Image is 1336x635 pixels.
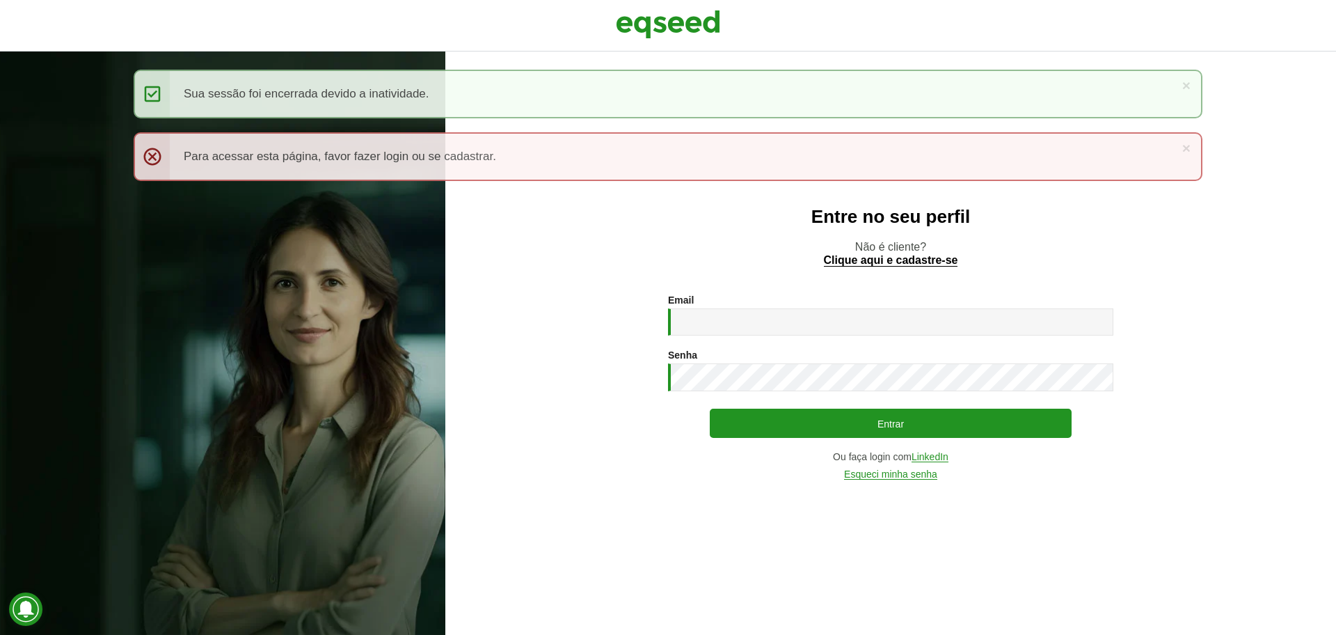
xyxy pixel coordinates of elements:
div: Para acessar esta página, favor fazer login ou se cadastrar. [134,132,1202,181]
a: Clique aqui e cadastre-se [824,255,958,267]
a: × [1182,141,1191,155]
div: Ou faça login com [668,452,1113,462]
a: LinkedIn [912,452,948,462]
label: Senha [668,350,697,360]
div: Sua sessão foi encerrada devido a inatividade. [134,70,1202,118]
label: Email [668,295,694,305]
a: × [1182,78,1191,93]
h2: Entre no seu perfil [473,207,1308,227]
button: Entrar [710,409,1072,438]
p: Não é cliente? [473,240,1308,267]
img: EqSeed Logo [616,7,720,42]
a: Esqueci minha senha [844,469,937,480]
